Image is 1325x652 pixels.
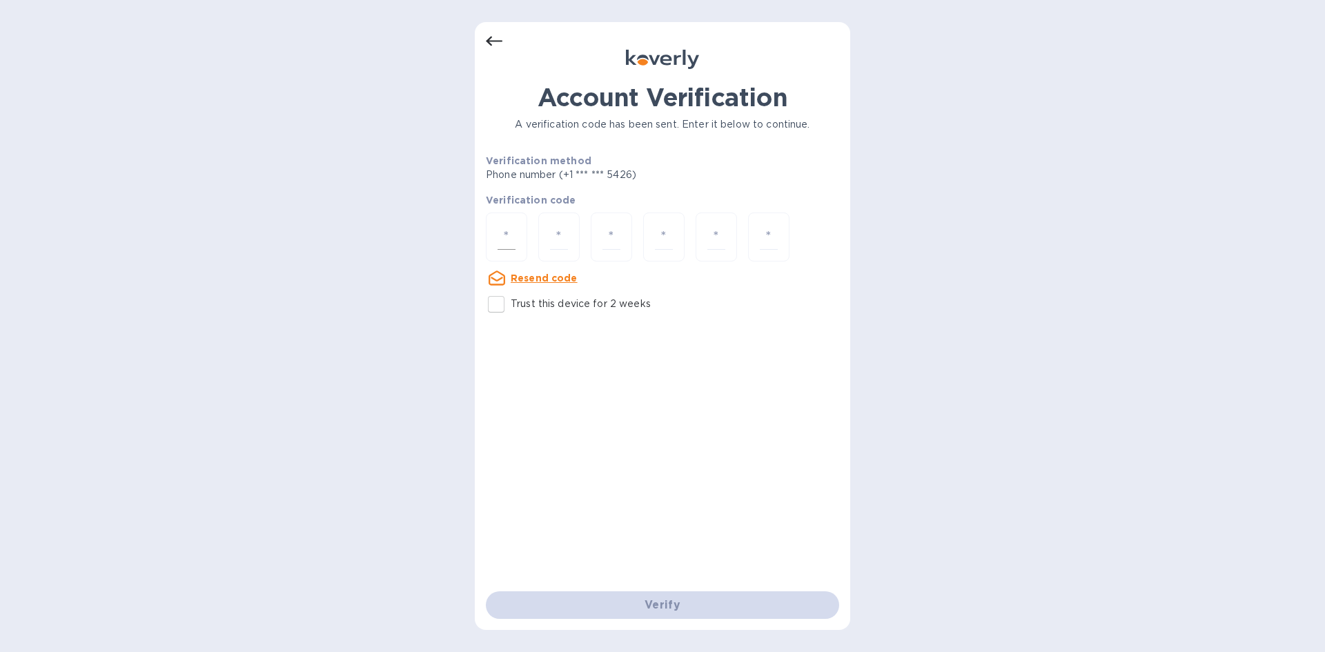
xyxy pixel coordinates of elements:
p: Trust this device for 2 weeks [511,297,651,311]
u: Resend code [511,273,578,284]
h1: Account Verification [486,83,839,112]
p: A verification code has been sent. Enter it below to continue. [486,117,839,132]
b: Verification method [486,155,591,166]
p: Phone number (+1 *** *** 5426) [486,168,742,182]
p: Verification code [486,193,839,207]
